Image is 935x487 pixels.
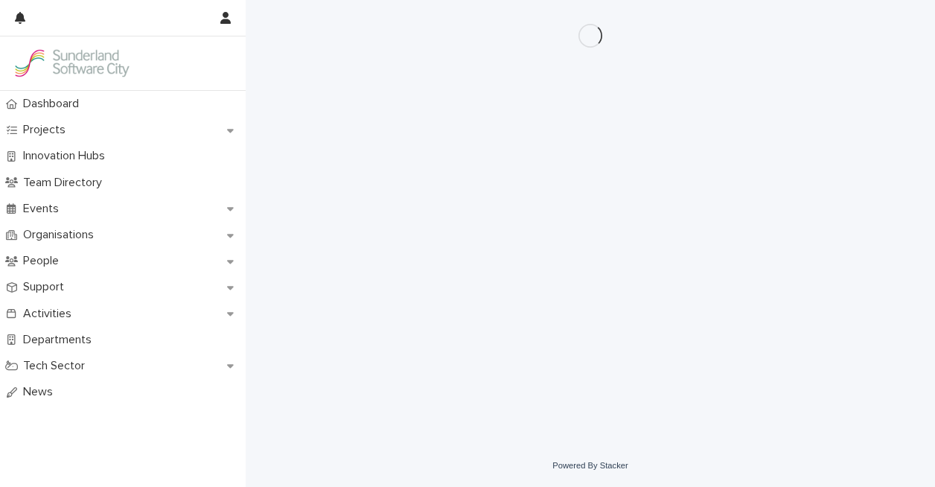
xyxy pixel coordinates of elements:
p: News [17,385,65,399]
p: People [17,254,71,268]
p: Tech Sector [17,359,97,373]
a: Powered By Stacker [552,461,628,470]
p: Dashboard [17,97,91,111]
p: Departments [17,333,103,347]
img: Kay6KQejSz2FjblR6DWv [12,48,131,78]
p: Innovation Hubs [17,149,117,163]
p: Team Directory [17,176,114,190]
p: Projects [17,123,77,137]
p: Organisations [17,228,106,242]
p: Support [17,280,76,294]
p: Events [17,202,71,216]
p: Activities [17,307,83,321]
